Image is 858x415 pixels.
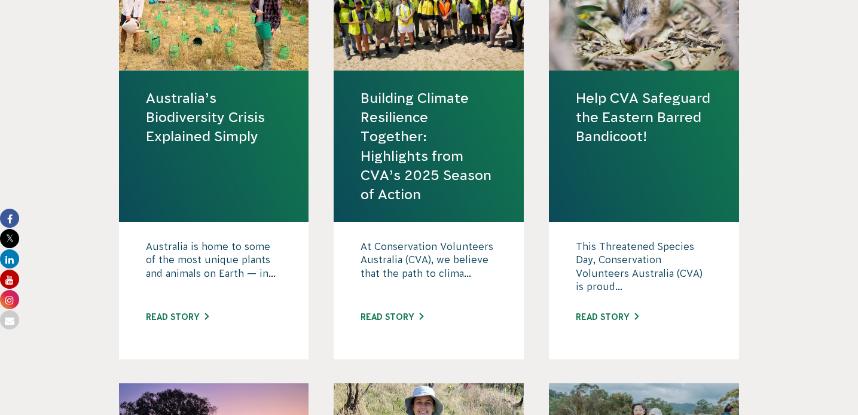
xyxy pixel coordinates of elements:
[361,240,497,300] p: At Conservation Volunteers Australia (CVA), we believe that the path to clima...
[576,312,639,322] a: Read story
[576,240,712,300] p: This Threatened Species Day, Conservation Volunteers Australia (CVA) is proud...
[146,312,209,322] a: Read story
[146,89,282,147] a: Australia’s Biodiversity Crisis Explained Simply
[146,240,282,300] p: Australia is home to some of the most unique plants and animals on Earth — in...
[361,312,423,322] a: Read story
[576,89,712,147] a: Help CVA Safeguard the Eastern Barred Bandicoot!
[361,89,497,204] a: Building Climate Resilience Together: Highlights from CVA’s 2025 Season of Action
